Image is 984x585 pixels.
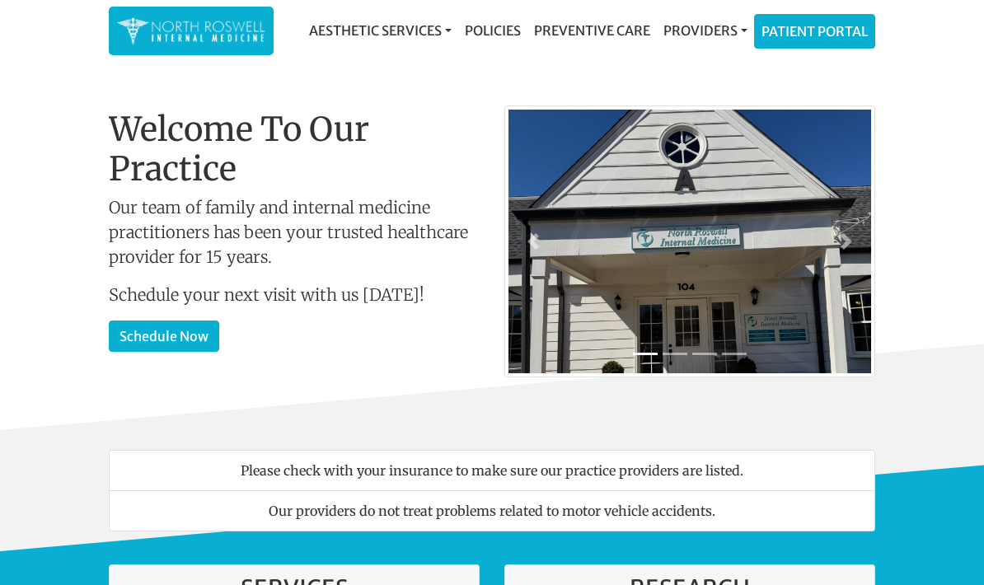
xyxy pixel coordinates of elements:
p: Our team of family and internal medicine practitioners has been your trusted healthcare provider ... [109,195,480,269]
li: Our providers do not treat problems related to motor vehicle accidents. [109,490,875,531]
li: Please check with your insurance to make sure our practice providers are listed. [109,450,875,491]
h1: Welcome To Our Practice [109,110,480,189]
a: Preventive Care [527,14,657,47]
img: North Roswell Internal Medicine [117,15,265,47]
a: Patient Portal [755,15,874,48]
a: Aesthetic Services [302,14,458,47]
a: Providers [657,14,754,47]
a: Policies [458,14,527,47]
p: Schedule your next visit with us [DATE]! [109,283,480,307]
a: Schedule Now [109,321,219,352]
